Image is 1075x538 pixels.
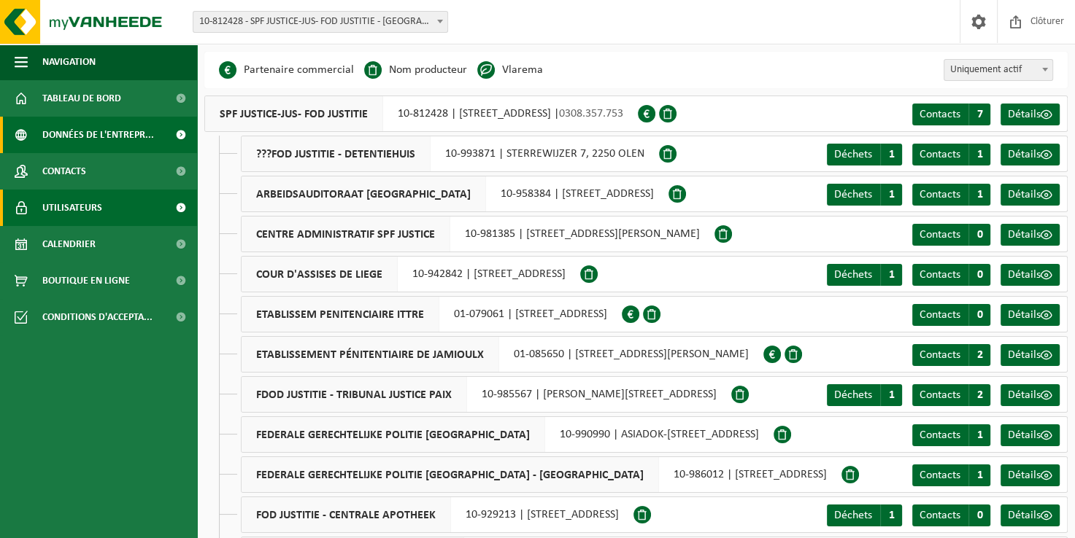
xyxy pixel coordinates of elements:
[241,416,774,453] div: 10-990990 | ASIADOK-[STREET_ADDRESS]
[968,504,990,526] span: 0
[241,216,714,252] div: 10-981385 | [STREET_ADDRESS][PERSON_NAME]
[42,153,86,190] span: Contacts
[968,424,990,446] span: 1
[1001,104,1060,125] a: Détails
[880,264,902,286] span: 1
[968,344,990,366] span: 2
[920,229,960,241] span: Contacts
[880,384,902,406] span: 1
[1008,109,1041,120] span: Détails
[559,108,623,120] span: 0308.357.753
[42,262,130,299] span: Boutique en ligne
[834,389,872,401] span: Déchets
[242,337,499,372] span: ETABLISSEMENT PÉNITENTIAIRE DE JAMIOULX
[1001,344,1060,366] a: Détails
[242,217,450,252] span: CENTRE ADMINISTRATIF SPF JUSTICE
[827,504,902,526] a: Déchets 1
[1008,429,1041,441] span: Détails
[827,264,902,286] a: Déchets 1
[968,144,990,165] span: 1
[42,299,153,335] span: Conditions d'accepta...
[920,510,960,521] span: Contacts
[1008,349,1041,361] span: Détails
[1001,304,1060,326] a: Détails
[242,297,439,332] span: ETABLISSEM PENITENCIAIRE ITTRE
[944,59,1053,81] span: Uniquement actif
[242,176,486,211] span: ARBEIDSAUDITORAAT [GEOGRAPHIC_DATA]
[242,257,398,292] span: COUR D'ASSISES DE LIEGE
[42,190,102,226] span: Utilisateurs
[912,344,990,366] a: Contacts 2
[204,95,638,132] div: 10-812428 | [STREET_ADDRESS] |
[1008,269,1041,281] span: Détails
[1008,229,1041,241] span: Détails
[1001,384,1060,406] a: Détails
[1008,389,1041,401] span: Détails
[912,144,990,165] a: Contacts 1
[968,104,990,125] span: 7
[834,149,872,160] span: Déchets
[193,12,447,32] span: 10-812428 - SPF JUSTICE-JUS- FOD JUSTITIE - BRUXELLES
[1008,189,1041,200] span: Détails
[42,226,96,262] span: Calendrier
[241,456,841,493] div: 10-986012 | [STREET_ADDRESS]
[920,149,960,160] span: Contacts
[912,464,990,486] a: Contacts 1
[920,469,960,481] span: Contacts
[920,109,960,120] span: Contacts
[968,184,990,206] span: 1
[1008,510,1041,521] span: Détails
[912,264,990,286] a: Contacts 0
[193,11,448,33] span: 10-812428 - SPF JUSTICE-JUS- FOD JUSTITIE - BRUXELLES
[944,60,1052,80] span: Uniquement actif
[968,304,990,326] span: 0
[42,80,121,117] span: Tableau de bord
[1001,184,1060,206] a: Détails
[242,417,545,452] span: FEDERALE GERECHTELIJKE POLITIE [GEOGRAPHIC_DATA]
[920,309,960,321] span: Contacts
[205,96,383,131] span: SPF JUSTICE-JUS- FOD JUSTITIE
[912,224,990,246] a: Contacts 0
[364,59,467,81] li: Nom producteur
[242,377,467,412] span: FDOD JUSTITIE - TRIBUNAL JUSTICE PAIX
[834,510,872,521] span: Déchets
[920,389,960,401] span: Contacts
[1008,469,1041,481] span: Détails
[912,104,990,125] a: Contacts 7
[1001,464,1060,486] a: Détails
[968,464,990,486] span: 1
[912,384,990,406] a: Contacts 2
[920,189,960,200] span: Contacts
[42,117,154,153] span: Données de l'entrepr...
[241,336,763,373] div: 01-085650 | [STREET_ADDRESS][PERSON_NAME]
[241,496,633,533] div: 10-929213 | [STREET_ADDRESS]
[1001,424,1060,446] a: Détails
[241,176,668,212] div: 10-958384 | [STREET_ADDRESS]
[242,497,451,532] span: FOD JUSTITIE - CENTRALE APOTHEEK
[968,224,990,246] span: 0
[242,457,659,492] span: FEDERALE GERECHTELIJKE POLITIE [GEOGRAPHIC_DATA] - [GEOGRAPHIC_DATA]
[1001,224,1060,246] a: Détails
[920,349,960,361] span: Contacts
[241,256,580,292] div: 10-942842 | [STREET_ADDRESS]
[1001,504,1060,526] a: Détails
[912,304,990,326] a: Contacts 0
[834,189,872,200] span: Déchets
[968,384,990,406] span: 2
[219,59,354,81] li: Partenaire commercial
[42,44,96,80] span: Navigation
[920,429,960,441] span: Contacts
[880,184,902,206] span: 1
[834,269,872,281] span: Déchets
[827,144,902,165] a: Déchets 1
[1008,149,1041,160] span: Détails
[241,376,731,413] div: 10-985567 | [PERSON_NAME][STREET_ADDRESS]
[912,424,990,446] a: Contacts 1
[1001,144,1060,165] a: Détails
[880,504,902,526] span: 1
[880,144,902,165] span: 1
[968,264,990,286] span: 0
[477,59,543,81] li: Vlarema
[920,269,960,281] span: Contacts
[1008,309,1041,321] span: Détails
